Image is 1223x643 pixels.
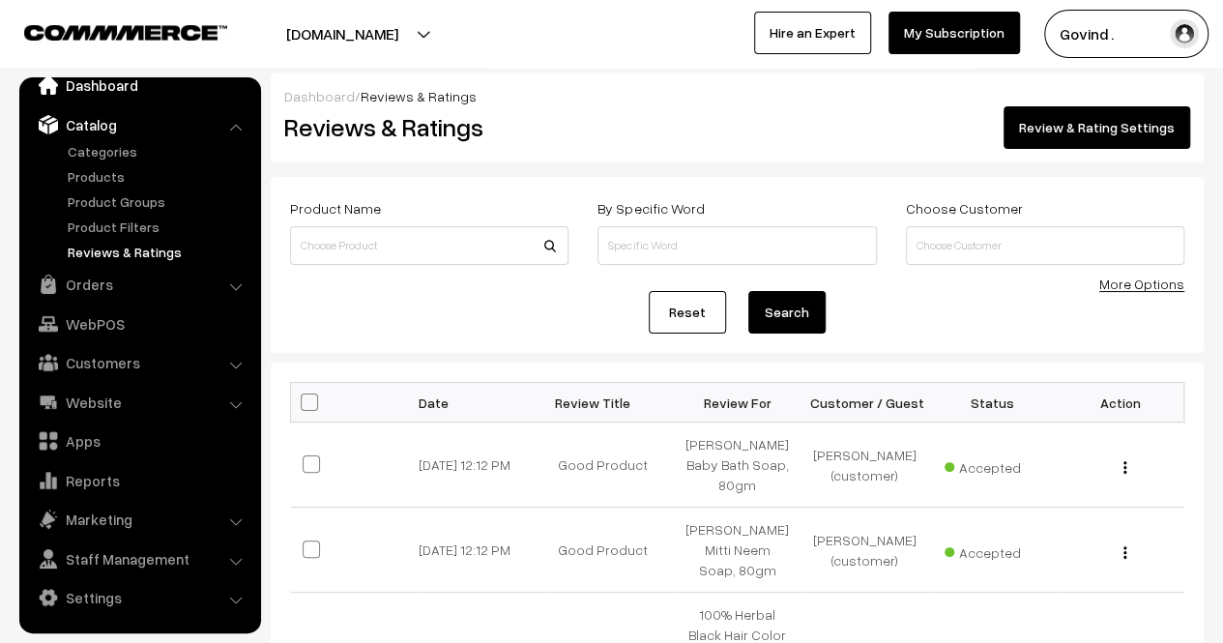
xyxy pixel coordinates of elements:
[748,291,826,334] button: Search
[419,508,546,593] td: [DATE] 12:12 PM
[63,166,254,187] a: Products
[24,19,193,43] a: COMMMERCE
[63,191,254,212] a: Product Groups
[546,508,674,593] td: Good Product
[831,552,898,569] span: (customer)
[674,508,801,593] td: [PERSON_NAME] Mitti Neem Soap, 80gm
[1123,546,1126,559] img: Menu
[906,198,1023,219] label: Choose Customer
[546,383,674,423] th: Review Title
[597,226,876,265] input: Specific Word
[674,423,801,508] td: [PERSON_NAME] Baby Bath Soap, 80gm
[24,345,254,380] a: Customers
[906,226,1184,265] input: Choose Customer
[945,538,1041,563] span: Accepted
[284,112,567,142] h2: Reviews & Ratings
[24,580,254,615] a: Settings
[801,508,929,593] td: [PERSON_NAME]
[63,242,254,262] a: Reviews & Ratings
[1004,106,1190,149] a: Review & Rating Settings
[831,467,898,483] span: (customer)
[649,291,726,334] a: Reset
[24,307,254,341] a: WebPOS
[361,88,477,104] span: Reviews & Ratings
[419,383,546,423] th: Date
[1123,461,1126,474] img: Menu
[597,198,704,219] label: By Specific Word
[1044,10,1208,58] button: Govind .
[24,385,254,420] a: Website
[24,68,254,102] a: Dashboard
[218,10,466,58] button: [DOMAIN_NAME]
[546,423,674,508] td: Good Product
[801,383,929,423] th: Customer / Guest
[754,12,871,54] a: Hire an Expert
[284,86,1190,106] div: /
[24,541,254,576] a: Staff Management
[929,383,1057,423] th: Status
[24,107,254,142] a: Catalog
[284,88,355,104] a: Dashboard
[24,463,254,498] a: Reports
[945,453,1041,478] span: Accepted
[24,25,227,40] img: COMMMERCE
[63,217,254,237] a: Product Filters
[24,502,254,537] a: Marketing
[24,267,254,302] a: Orders
[63,141,254,161] a: Categories
[290,226,568,265] input: Choose Product
[419,423,546,508] td: [DATE] 12:12 PM
[1170,19,1199,48] img: user
[1099,276,1184,292] a: More Options
[24,424,254,458] a: Apps
[801,423,929,508] td: [PERSON_NAME]
[1057,383,1184,423] th: Action
[674,383,801,423] th: Review For
[888,12,1020,54] a: My Subscription
[290,198,381,219] label: Product Name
